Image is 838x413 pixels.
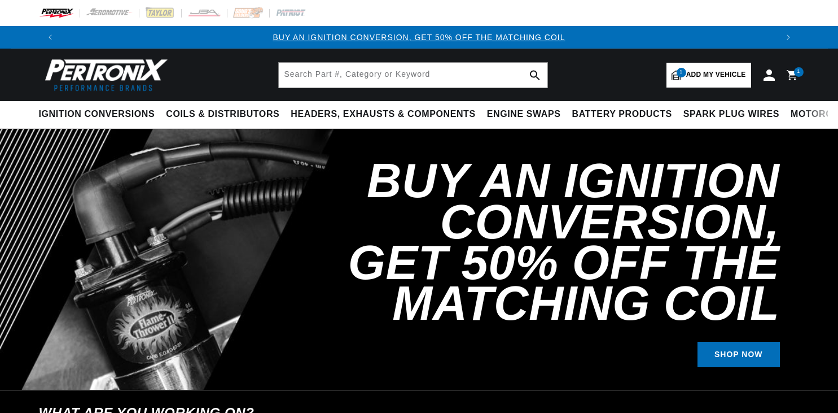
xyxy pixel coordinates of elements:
a: BUY AN IGNITION CONVERSION, GET 50% OFF THE MATCHING COIL [273,33,565,42]
div: 1 of 3 [62,31,777,44]
span: Ignition Conversions [39,108,155,120]
div: Announcement [62,31,777,44]
span: Spark Plug Wires [683,108,779,120]
summary: Headers, Exhausts & Components [285,101,481,128]
span: 1 [677,68,686,77]
summary: Engine Swaps [481,101,567,128]
img: Pertronix [39,55,169,94]
slideshow-component: Translation missing: en.sections.announcements.announcement_bar [11,26,828,49]
h2: Buy an Ignition Conversion, Get 50% off the Matching Coil [297,160,780,324]
span: Coils & Distributors [166,108,279,120]
summary: Spark Plug Wires [678,101,785,128]
span: Add my vehicle [686,69,746,80]
span: Headers, Exhausts & Components [291,108,475,120]
summary: Coils & Distributors [160,101,285,128]
button: search button [523,63,547,88]
button: Translation missing: en.sections.announcements.previous_announcement [39,26,62,49]
summary: Battery Products [567,101,678,128]
a: 1Add my vehicle [666,63,751,88]
span: Engine Swaps [487,108,561,120]
summary: Ignition Conversions [39,101,161,128]
span: Battery Products [572,108,672,120]
a: SHOP NOW [697,342,780,367]
button: Translation missing: en.sections.announcements.next_announcement [777,26,800,49]
input: Search Part #, Category or Keyword [279,63,547,88]
span: 1 [797,67,800,77]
